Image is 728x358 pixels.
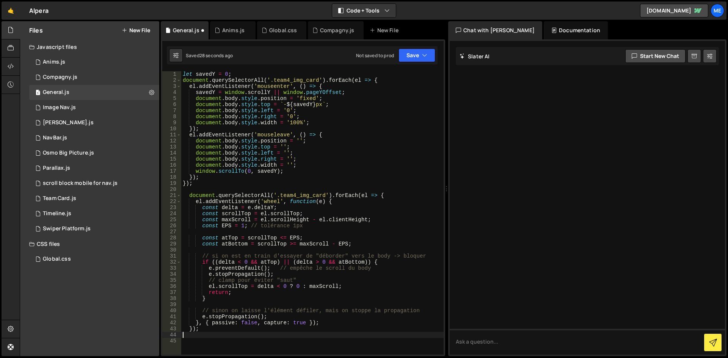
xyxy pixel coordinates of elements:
div: 42 [162,320,181,326]
h2: Files [29,26,43,34]
div: 28 [162,235,181,241]
div: 16285/44080.js [29,70,159,85]
div: 45 [162,338,181,344]
div: General.js [43,89,69,96]
div: 39 [162,302,181,308]
div: 38 [162,295,181,302]
div: 28 seconds ago [199,52,233,59]
div: 29 [162,241,181,247]
div: 17 [162,168,181,174]
div: Anims.js [222,27,245,34]
div: 9 [162,120,181,126]
div: 16285/44842.js [29,145,159,161]
span: 1 [36,90,40,96]
div: 22 [162,199,181,205]
div: CSS files [20,236,159,252]
div: 12 [162,138,181,144]
div: Global.css [269,27,297,34]
div: 16285/44875.js [29,206,159,221]
div: 33 [162,265,181,271]
a: Me [711,4,724,17]
a: 🤙 [2,2,20,20]
div: 31 [162,253,181,259]
div: 16285/46636.js [29,176,159,191]
div: 20 [162,186,181,192]
div: Timeline.js [43,210,71,217]
div: Saved [186,52,233,59]
div: 25 [162,217,181,223]
div: [PERSON_NAME].js [43,119,94,126]
div: 16285/43939.js [29,191,159,206]
a: [DOMAIN_NAME] [640,4,708,17]
div: 11 [162,132,181,138]
div: 18 [162,174,181,180]
div: Image Nav.js [43,104,76,111]
div: Not saved to prod [356,52,394,59]
div: Team Card.js [43,195,76,202]
div: Parallax.js [43,165,70,172]
div: 30 [162,247,181,253]
div: 32 [162,259,181,265]
div: 16285/46800.js [29,85,159,100]
div: New File [370,27,402,34]
div: 26 [162,223,181,229]
div: 3 [162,83,181,89]
div: 16285/45492.js [29,161,159,176]
div: 16285/44885.js [29,130,159,145]
div: 8 [162,114,181,120]
div: 19 [162,180,181,186]
h2: Slater AI [460,53,490,60]
div: 14 [162,150,181,156]
div: 2 [162,77,181,83]
div: 16285/44894.js [29,55,159,70]
div: 6 [162,102,181,108]
div: 16285/45494.js [29,115,159,130]
div: 34 [162,271,181,277]
div: 13 [162,144,181,150]
div: Anims.js [43,59,65,66]
div: Documentation [544,21,608,39]
div: 16285/43940.css [29,252,159,267]
div: 36 [162,283,181,289]
div: 5 [162,95,181,102]
div: Global.css [43,256,71,263]
div: 7 [162,108,181,114]
div: 27 [162,229,181,235]
div: 44 [162,332,181,338]
div: NavBar.js [43,134,67,141]
div: 15 [162,156,181,162]
div: 41 [162,314,181,320]
div: 43 [162,326,181,332]
div: scroll block mobile for nav.js [43,180,118,187]
div: Osmo Big Picture.js [43,150,94,156]
div: 1 [162,71,181,77]
div: 10 [162,126,181,132]
div: 16285/43961.js [29,221,159,236]
div: 21 [162,192,181,199]
div: 16 [162,162,181,168]
div: 37 [162,289,181,295]
div: Alpera [29,6,49,15]
div: 23 [162,205,181,211]
button: Start new chat [625,49,686,63]
div: 16285/46368.js [29,100,159,115]
div: 40 [162,308,181,314]
div: Compagny.js [43,74,77,81]
div: General.js [173,27,199,34]
div: 35 [162,277,181,283]
div: Javascript files [20,39,159,55]
button: Save [399,48,435,62]
button: New File [122,27,150,33]
div: 4 [162,89,181,95]
div: Swiper Platform.js [43,225,91,232]
div: Compagny.js [320,27,355,34]
button: Code + Tools [332,4,396,17]
div: 24 [162,211,181,217]
div: Chat with [PERSON_NAME] [448,21,542,39]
